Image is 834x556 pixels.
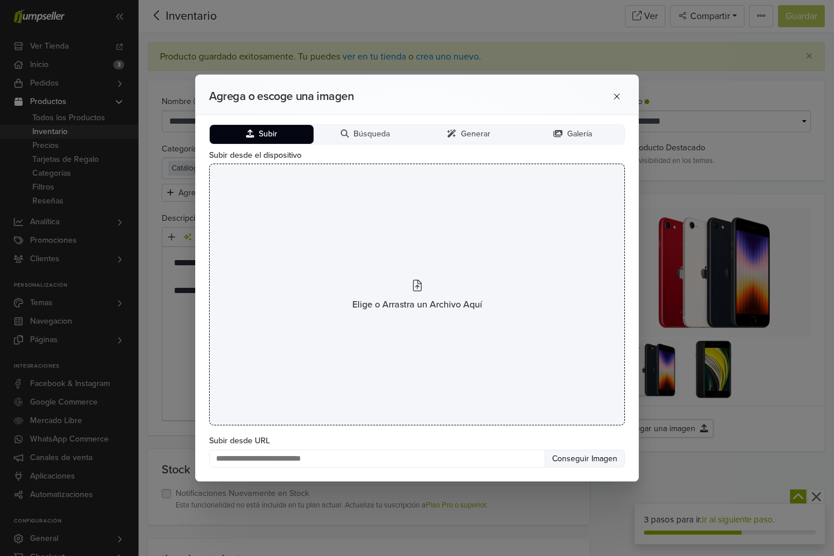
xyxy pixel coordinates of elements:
span: Búsqueda [353,129,390,139]
span: Subir [259,129,277,139]
label: Subir desde URL [209,435,625,447]
span: Galería [567,129,592,139]
h2: Agrega o escoge una imagen [209,90,563,103]
span: Generar [461,129,490,139]
span: Imagen [589,454,617,464]
span: Elige o Arrastra un Archivo Aquí [352,298,482,312]
button: Subir [210,125,314,144]
label: Subir desde el dispositivo [209,149,625,162]
button: Generar [417,125,521,144]
button: Búsqueda [314,125,418,144]
button: Galería [521,125,625,144]
button: Conseguir Imagen [545,450,625,468]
